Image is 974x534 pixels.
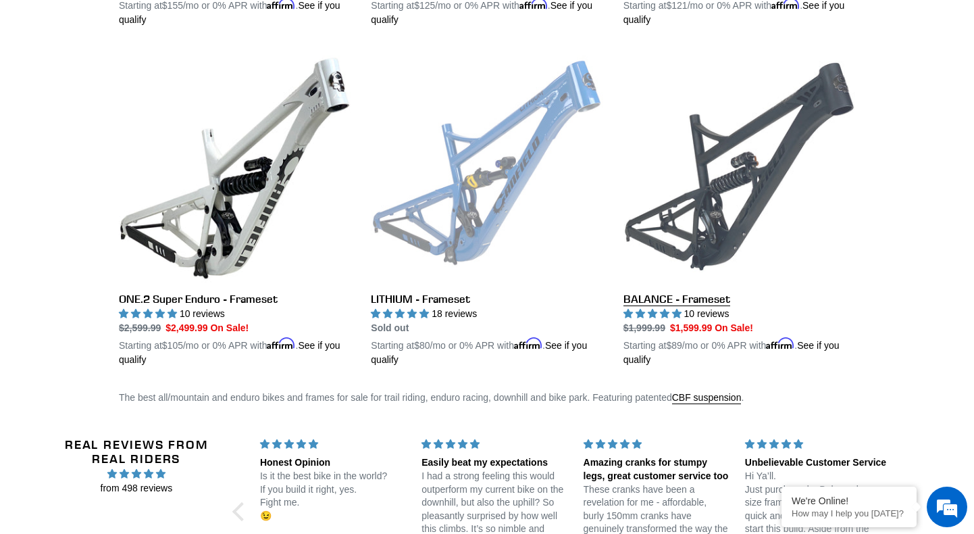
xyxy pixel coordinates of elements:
[260,437,405,452] div: 5 stars
[260,470,405,523] p: Is it the best bike in the world? If you build it right, yes. Fight me. 😉
[584,456,729,483] div: Amazing cranks for stumpy legs, great customer service too
[49,437,224,466] h2: Real Reviews from Real Riders
[745,456,890,470] div: Unbelievable Customer Service
[421,456,567,470] div: Easily beat my expectations
[421,437,567,452] div: 5 stars
[91,76,247,93] div: Chat with us now
[260,456,405,470] div: Honest Opinion
[745,437,890,452] div: 5 stars
[49,481,224,495] span: from 498 reviews
[222,7,254,39] div: Minimize live chat window
[15,74,35,95] div: Navigation go back
[82,391,892,405] div: The best all/mountain and enduro bikes and frames for sale for trail riding, enduro racing, downh...
[49,466,224,481] span: 4.97 stars
[792,508,906,518] p: How may I help you today?
[672,392,742,404] a: CBF suspension
[792,495,906,506] div: We're Online!
[78,170,186,307] span: We're online!
[584,437,729,452] div: 5 stars
[7,369,257,416] textarea: Type your message and hit 'Enter'
[43,68,77,101] img: d_696896380_company_1647369064580_696896380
